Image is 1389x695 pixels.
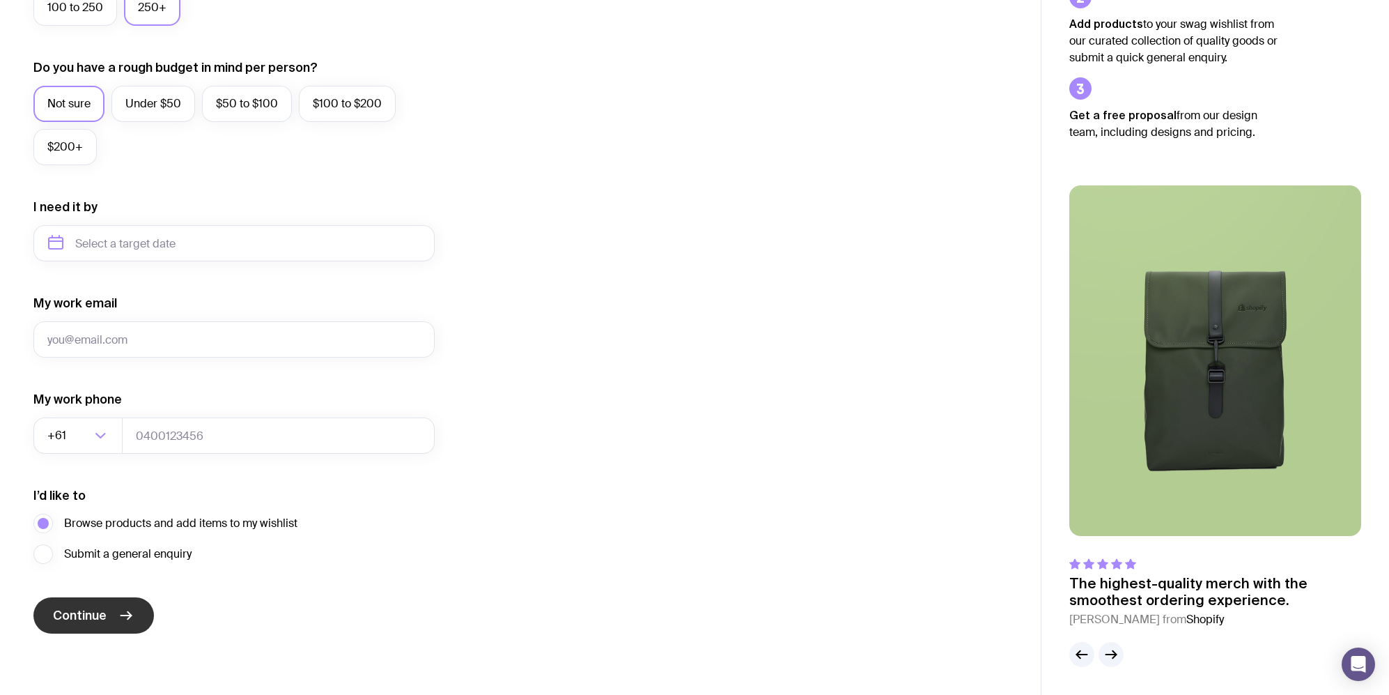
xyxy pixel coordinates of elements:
[1069,15,1278,66] p: to your swag wishlist from our curated collection of quality goods or submit a quick general enqu...
[1069,17,1143,30] strong: Add products
[202,86,292,122] label: $50 to $100
[33,321,435,358] input: you@email.com
[33,597,154,634] button: Continue
[1186,612,1224,627] span: Shopify
[53,607,107,624] span: Continue
[33,129,97,165] label: $200+
[1069,107,1278,141] p: from our design team, including designs and pricing.
[33,225,435,261] input: Select a target date
[299,86,396,122] label: $100 to $200
[33,418,123,454] div: Search for option
[1069,611,1361,628] cite: [PERSON_NAME] from
[64,546,192,563] span: Submit a general enquiry
[47,418,69,454] span: +61
[1069,575,1361,609] p: The highest-quality merch with the smoothest ordering experience.
[64,515,297,532] span: Browse products and add items to my wishlist
[1069,109,1177,121] strong: Get a free proposal
[1342,648,1375,681] div: Open Intercom Messenger
[122,418,435,454] input: 0400123456
[33,86,104,122] label: Not sure
[69,418,91,454] input: Search for option
[33,199,98,215] label: I need it by
[111,86,195,122] label: Under $50
[33,295,117,312] label: My work email
[33,391,122,408] label: My work phone
[33,487,86,504] label: I’d like to
[33,59,318,76] label: Do you have a rough budget in mind per person?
